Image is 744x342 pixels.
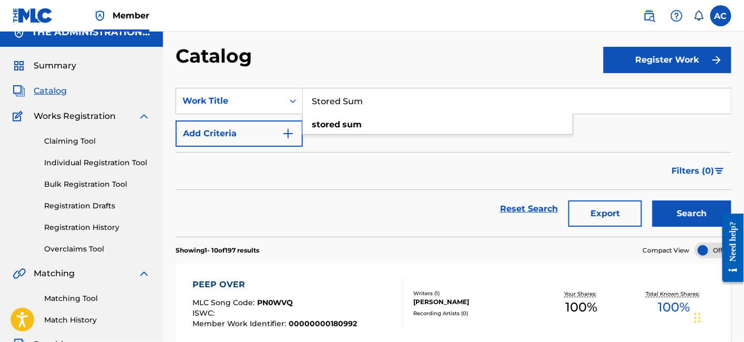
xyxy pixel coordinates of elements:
[715,168,724,174] img: filter
[568,200,642,227] button: Export
[694,11,704,21] div: Notifications
[695,302,701,334] div: Drag
[34,85,67,97] span: Catalog
[13,85,25,97] img: Catalog
[34,110,116,123] span: Works Registration
[710,5,731,26] div: User Menu
[643,246,690,255] span: Compact View
[192,278,358,291] div: PEEP OVER
[32,26,150,38] h5: THE ADMINISTRATION MP INC
[13,59,76,72] a: SummarySummary
[192,319,289,328] span: Member Work Identifier :
[44,179,150,190] a: Bulk Registration Tool
[658,298,690,317] span: 100 %
[312,119,340,129] strong: stored
[44,136,150,147] a: Claiming Tool
[672,165,715,177] span: Filters ( 0 )
[13,267,26,280] img: Matching
[257,298,293,307] span: PN0WVQ
[34,59,76,72] span: Summary
[710,54,723,66] img: f7272a7cc735f4ea7f67.svg
[413,289,535,297] div: Writers ( 1 )
[176,44,257,68] h2: Catalog
[13,110,26,123] img: Works Registration
[604,47,731,73] button: Register Work
[44,315,150,326] a: Match History
[495,197,563,220] a: Reset Search
[44,222,150,233] a: Registration History
[192,298,257,307] span: MLC Song Code :
[715,206,744,290] iframe: Resource Center
[138,110,150,123] img: expand
[13,85,67,97] a: CatalogCatalog
[113,9,149,22] span: Member
[192,308,217,318] span: ISWC :
[646,290,702,298] p: Total Known Shares:
[282,127,294,140] img: 9d2ae6d4665cec9f34b9.svg
[44,293,150,304] a: Matching Tool
[666,158,731,184] button: Filters (0)
[566,298,598,317] span: 100 %
[182,95,277,107] div: Work Title
[34,267,75,280] span: Matching
[342,119,362,129] strong: sum
[44,244,150,255] a: Overclaims Tool
[289,319,358,328] span: 00000000180992
[44,200,150,212] a: Registration Drafts
[666,5,687,26] div: Help
[44,157,150,168] a: Individual Registration Tool
[138,267,150,280] img: expand
[13,8,53,23] img: MLC Logo
[176,120,303,147] button: Add Criteria
[643,9,656,22] img: search
[670,9,683,22] img: help
[94,9,106,22] img: Top Rightsholder
[13,59,25,72] img: Summary
[691,291,744,342] iframe: Chat Widget
[413,297,535,307] div: [PERSON_NAME]
[653,200,731,227] button: Search
[639,5,660,26] a: Public Search
[176,88,731,237] form: Search Form
[413,309,535,317] div: Recording Artists ( 0 )
[13,26,25,39] img: Accounts
[176,246,259,255] p: Showing 1 - 10 of 197 results
[564,290,599,298] p: Your Shares:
